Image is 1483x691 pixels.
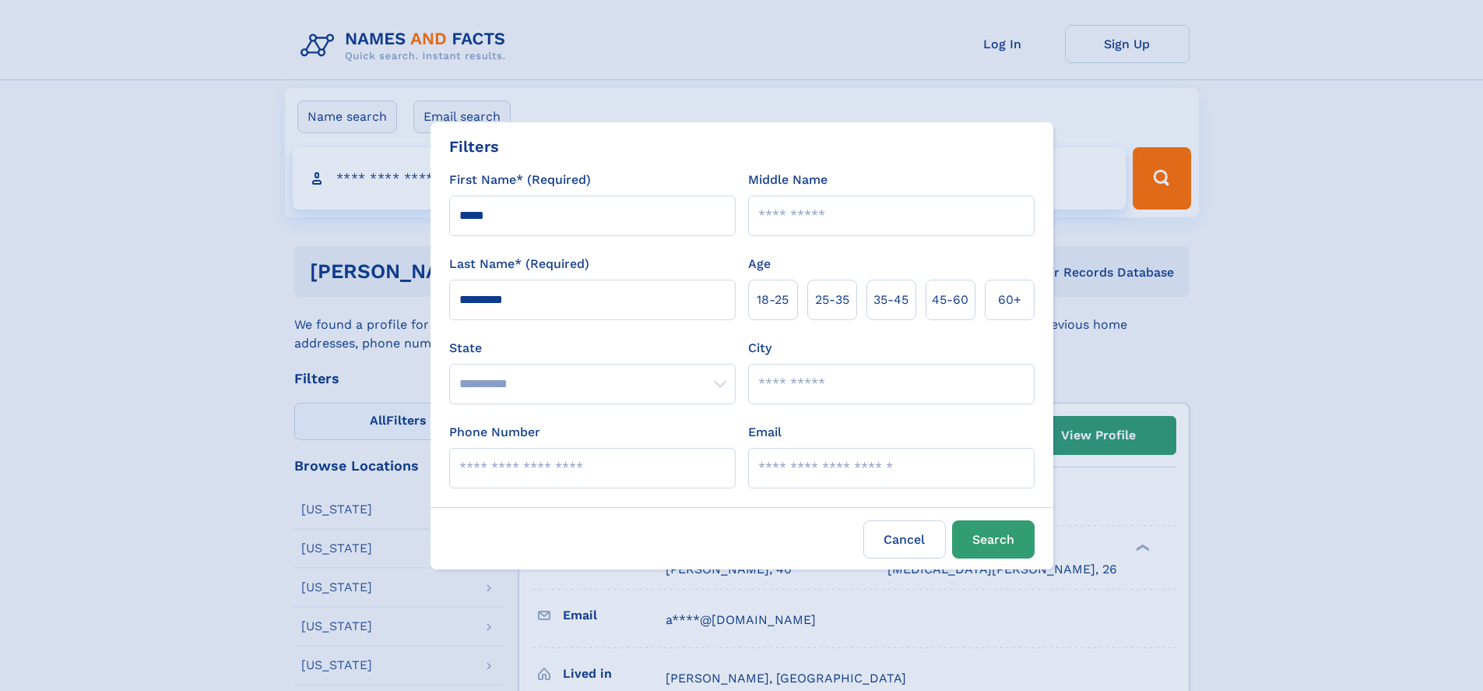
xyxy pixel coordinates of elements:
label: Middle Name [748,171,828,189]
span: 60+ [998,291,1021,309]
span: 25‑35 [815,291,849,309]
button: Search [952,520,1035,559]
label: Cancel [863,520,946,559]
label: Last Name* (Required) [449,255,589,273]
label: State [449,339,736,358]
label: City [748,339,771,358]
label: Age [748,255,771,273]
label: Email [748,423,782,442]
label: Phone Number [449,423,540,442]
label: First Name* (Required) [449,171,591,189]
span: 45‑60 [932,291,968,309]
span: 18‑25 [757,291,789,309]
span: 35‑45 [873,291,908,309]
div: Filters [449,135,499,158]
